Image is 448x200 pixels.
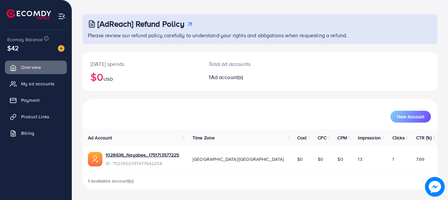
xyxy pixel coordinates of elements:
[5,110,67,123] a: Product Links
[297,156,303,162] span: $0
[5,61,67,74] a: Overview
[21,97,40,103] span: Payment
[416,156,425,162] span: 7.69
[209,60,282,68] p: Total ad accounts
[91,60,193,68] p: [DATE] spends
[21,64,41,71] span: Overview
[397,114,424,119] span: New Account
[88,31,434,39] p: Please review our refund policy carefully to understand your rights and obligations when requesti...
[209,74,282,80] h2: 1
[425,177,445,197] img: image
[416,134,432,141] span: CTR (%)
[5,94,67,107] a: Payment
[358,134,381,141] span: Impression
[5,77,67,90] a: My ad accounts
[21,130,34,136] span: Billing
[358,156,362,162] span: 13
[88,134,112,141] span: Ad Account
[106,152,179,158] a: 1028636_Nayabee_1751713577225
[88,152,102,166] img: ic-ads-acc.e4c84228.svg
[7,9,51,19] img: logo
[106,160,179,167] span: ID: 7523550797477642258
[7,36,43,43] span: Ecomdy Balance
[297,134,307,141] span: Cost
[211,73,243,81] span: Ad account(s)
[318,156,323,162] span: $0
[390,111,431,123] button: New Account
[91,71,193,83] h2: $0
[392,134,405,141] span: Clicks
[7,43,19,53] span: $42
[97,19,184,29] h3: [AdReach] Refund Policy
[193,156,284,162] span: [GEOGRAPHIC_DATA]/[GEOGRAPHIC_DATA]
[58,45,65,52] img: image
[337,156,343,162] span: $0
[88,178,134,184] span: 1 available account(s)
[21,113,49,120] span: Product Links
[21,80,55,87] span: My ad accounts
[392,156,394,162] span: 1
[318,134,326,141] span: CPC
[103,76,113,82] span: USD
[5,127,67,140] a: Billing
[337,134,347,141] span: CPM
[58,13,66,20] img: menu
[193,134,215,141] span: Time Zone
